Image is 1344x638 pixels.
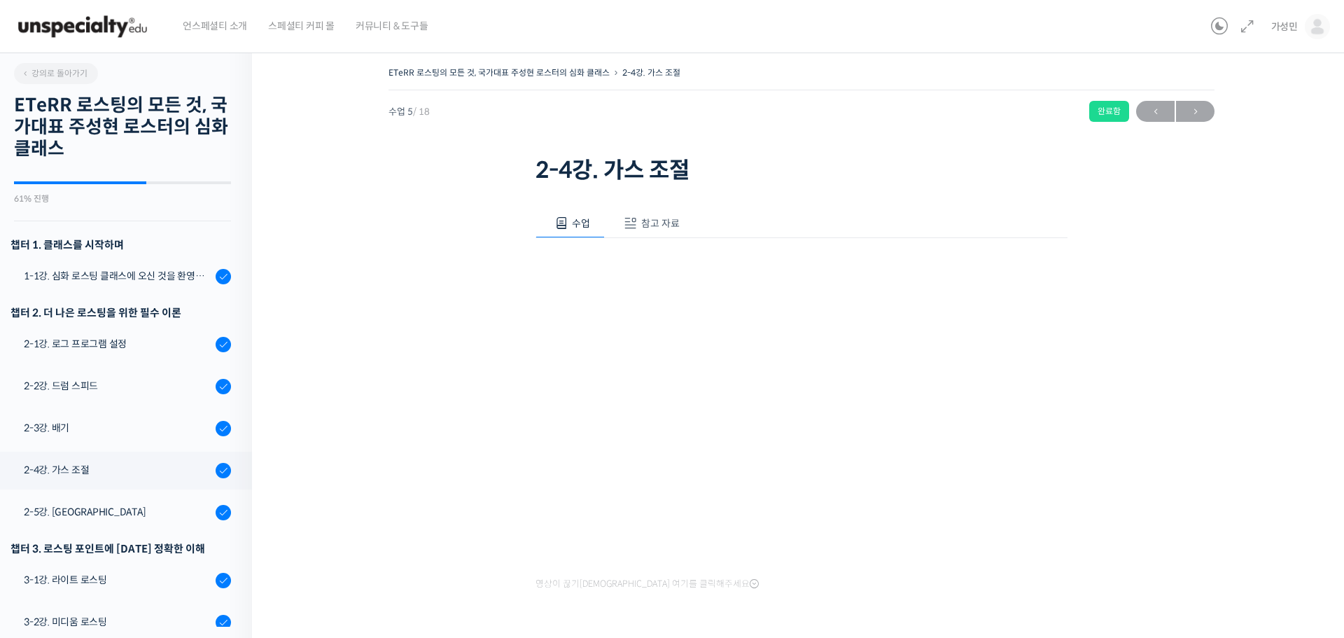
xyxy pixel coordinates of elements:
[24,504,211,520] div: 2-5강. [GEOGRAPHIC_DATA]
[24,378,211,394] div: 2-2강. 드럼 스피드
[1089,101,1129,122] div: 완료함
[24,420,211,436] div: 2-3강. 배기
[535,157,1067,183] h1: 2-4강. 가스 조절
[413,106,430,118] span: / 18
[1176,101,1214,122] a: 다음→
[24,336,211,352] div: 2-1강. 로그 프로그램 설정
[1176,102,1214,121] span: →
[24,572,211,588] div: 3-1강. 라이트 로스팅
[14,95,231,160] h2: ETeRR 로스팅의 모든 것, 국가대표 주성현 로스터의 심화 클래스
[14,195,231,203] div: 61% 진행
[622,67,680,78] a: 2-4강. 가스 조절
[388,67,610,78] a: ETeRR 로스팅의 모든 것, 국가대표 주성현 로스터의 심화 클래스
[10,303,231,322] div: 챕터 2. 더 나은 로스팅을 위한 필수 이론
[24,268,211,284] div: 1-1강. 심화 로스팅 클래스에 오신 것을 환영합니다
[1136,102,1175,121] span: ←
[641,217,680,230] span: 참고 자료
[10,235,231,254] h3: 챕터 1. 클래스를 시작하며
[21,68,87,78] span: 강의로 돌아가기
[1271,20,1298,33] span: 가성민
[572,217,590,230] span: 수업
[14,63,98,84] a: 강의로 돌아가기
[1136,101,1175,122] a: ←이전
[24,614,211,630] div: 3-2강. 미디움 로스팅
[24,462,211,478] div: 2-4강. 가스 조절
[535,578,759,590] span: 영상이 끊기[DEMOGRAPHIC_DATA] 여기를 클릭해주세요
[388,107,430,116] span: 수업 5
[10,539,231,558] div: 챕터 3. 로스팅 포인트에 [DATE] 정확한 이해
